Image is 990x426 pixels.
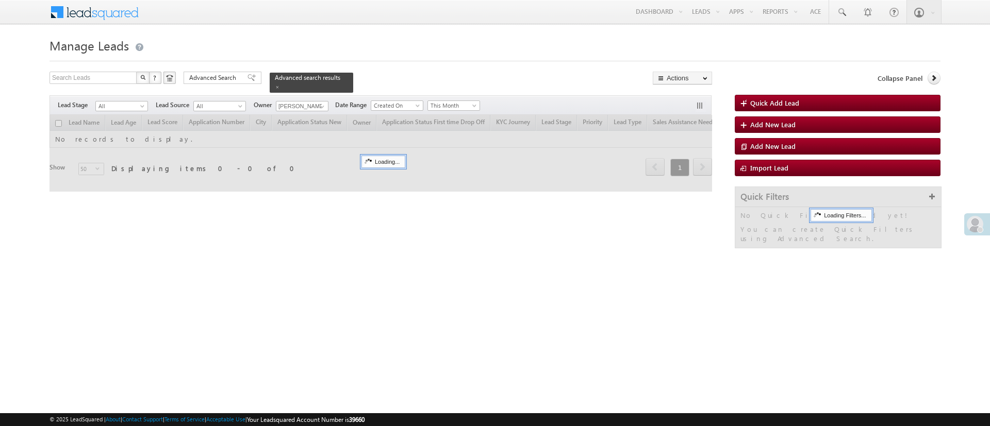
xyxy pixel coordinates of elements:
[811,209,871,221] div: Loading Filters...
[194,101,243,111] span: All
[189,73,239,82] span: Advanced Search
[276,101,328,111] input: Type to Search
[335,100,371,110] span: Date Range
[49,415,365,424] span: © 2025 LeadSquared | | | | |
[122,416,163,422] a: Contact Support
[247,416,365,423] span: Your Leadsquared Account Number is
[653,72,712,84] button: Actions
[428,101,477,110] span: This Month
[750,120,796,129] span: Add New Lead
[58,100,95,110] span: Lead Stage
[49,37,129,54] span: Manage Leads
[275,74,340,81] span: Advanced search results
[315,101,327,112] a: Show All Items
[140,75,145,80] img: Search
[106,416,121,422] a: About
[149,72,161,84] button: ?
[371,101,420,110] span: Created On
[878,74,922,83] span: Collapse Panel
[750,98,799,107] span: Quick Add Lead
[156,100,193,110] span: Lead Source
[96,101,145,111] span: All
[95,101,148,111] a: All
[750,142,796,150] span: Add New Lead
[427,100,480,111] a: This Month
[254,100,276,110] span: Owner
[206,416,245,422] a: Acceptable Use
[361,156,405,168] div: Loading...
[349,416,365,423] span: 39660
[371,100,423,111] a: Created On
[153,73,158,82] span: ?
[193,101,246,111] a: All
[164,416,205,422] a: Terms of Service
[750,163,788,172] span: Import Lead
